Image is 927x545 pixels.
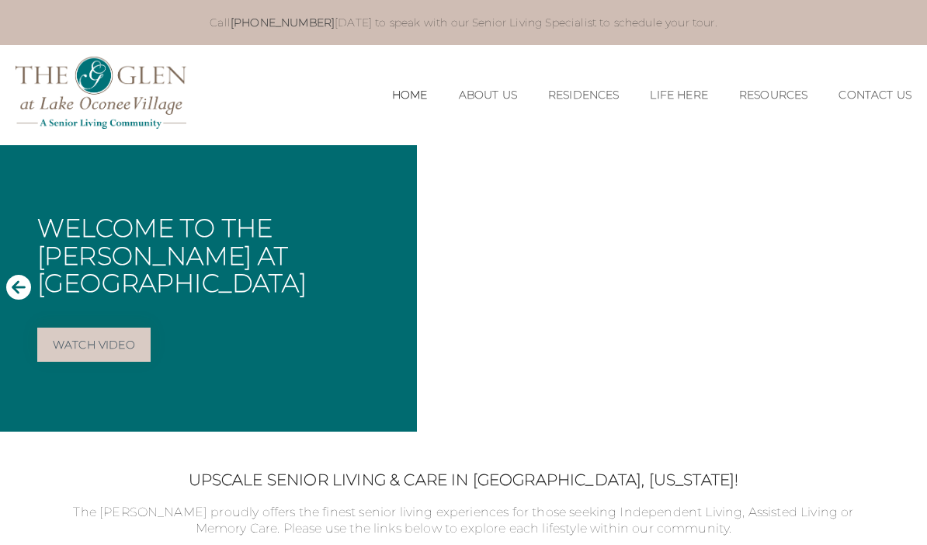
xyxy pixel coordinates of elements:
[417,145,927,432] iframe: Embedded Vimeo Video
[459,89,517,102] a: About Us
[838,89,911,102] a: Contact Us
[6,274,31,303] button: Previous Slide
[650,89,707,102] a: Life Here
[47,505,881,537] p: The [PERSON_NAME] proudly offers the finest senior living experiences for those seeking Independe...
[231,16,335,30] a: [PHONE_NUMBER]
[37,328,151,362] a: Watch Video
[62,16,866,30] p: Call [DATE] to speak with our Senior Living Specialist to schedule your tour.
[47,470,881,489] h2: Upscale Senior Living & Care in [GEOGRAPHIC_DATA], [US_STATE]!
[896,274,921,303] button: Next Slide
[392,89,428,102] a: Home
[16,57,186,129] img: The Glen Lake Oconee Home
[548,89,620,102] a: Residences
[739,89,807,102] a: Resources
[37,214,404,297] h1: Welcome to The [PERSON_NAME] at [GEOGRAPHIC_DATA]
